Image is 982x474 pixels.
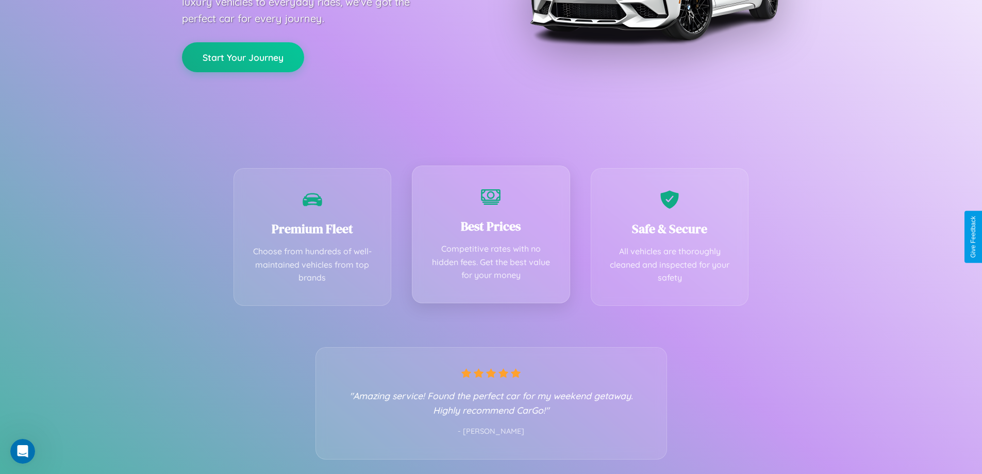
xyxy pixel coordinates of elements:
iframe: Intercom live chat [10,439,35,464]
div: Give Feedback [970,216,977,258]
h3: Safe & Secure [607,220,733,237]
h3: Best Prices [428,218,554,235]
p: - [PERSON_NAME] [337,425,646,438]
p: All vehicles are thoroughly cleaned and inspected for your safety [607,245,733,285]
p: Competitive rates with no hidden fees. Get the best value for your money [428,242,554,282]
h3: Premium Fleet [249,220,376,237]
p: "Amazing service! Found the perfect car for my weekend getaway. Highly recommend CarGo!" [337,388,646,417]
p: Choose from hundreds of well-maintained vehicles from top brands [249,245,376,285]
button: Start Your Journey [182,42,304,72]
